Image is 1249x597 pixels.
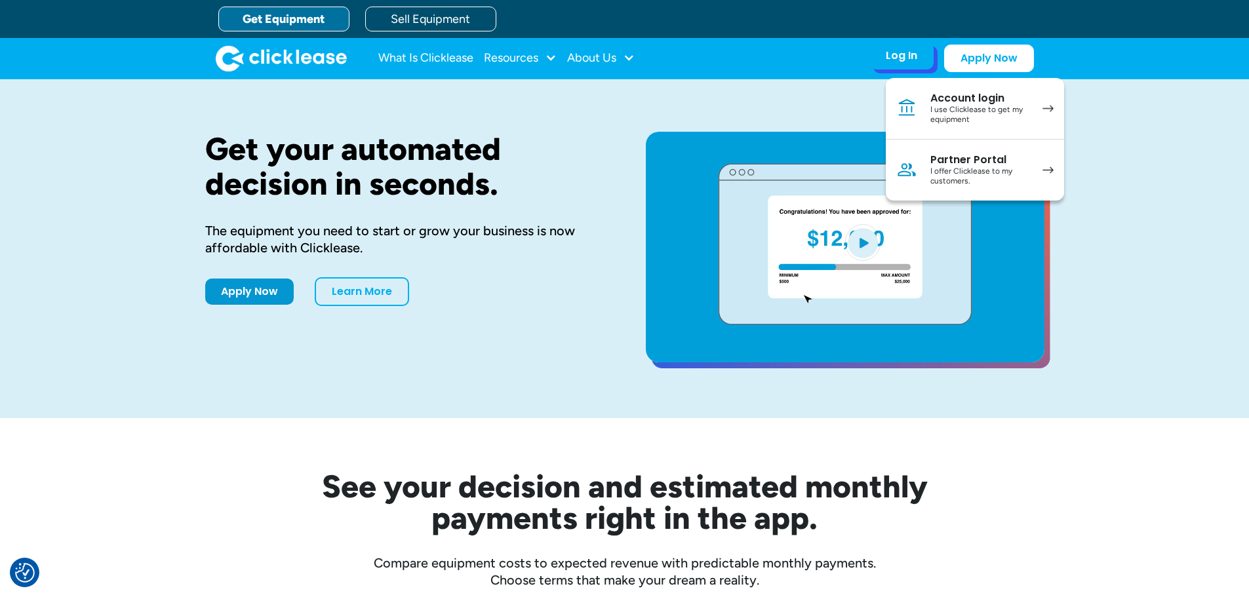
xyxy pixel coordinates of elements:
[886,78,1064,201] nav: Log In
[484,45,557,71] div: Resources
[886,140,1064,201] a: Partner PortalI offer Clicklease to my customers.
[205,132,604,201] h1: Get your automated decision in seconds.
[944,45,1034,72] a: Apply Now
[886,49,917,62] div: Log In
[365,7,496,31] a: Sell Equipment
[930,105,1029,125] div: I use Clicklease to get my equipment
[930,166,1029,187] div: I offer Clicklease to my customers.
[930,92,1029,105] div: Account login
[258,471,992,533] h2: See your decision and estimated monthly payments right in the app.
[845,224,881,261] img: Blue play button logo on a light blue circular background
[216,45,347,71] img: Clicklease logo
[378,45,473,71] a: What Is Clicklease
[1042,105,1054,112] img: arrow
[886,78,1064,140] a: Account loginI use Clicklease to get my equipment
[216,45,347,71] a: home
[567,45,635,71] div: About Us
[218,7,349,31] a: Get Equipment
[930,153,1029,166] div: Partner Portal
[646,132,1044,362] a: open lightbox
[205,554,1044,588] div: Compare equipment costs to expected revenue with predictable monthly payments. Choose terms that ...
[896,98,917,119] img: Bank icon
[315,277,409,306] a: Learn More
[205,279,294,305] a: Apply Now
[1042,166,1054,174] img: arrow
[896,159,917,180] img: Person icon
[15,563,35,583] button: Consent Preferences
[15,563,35,583] img: Revisit consent button
[205,222,604,256] div: The equipment you need to start or grow your business is now affordable with Clicklease.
